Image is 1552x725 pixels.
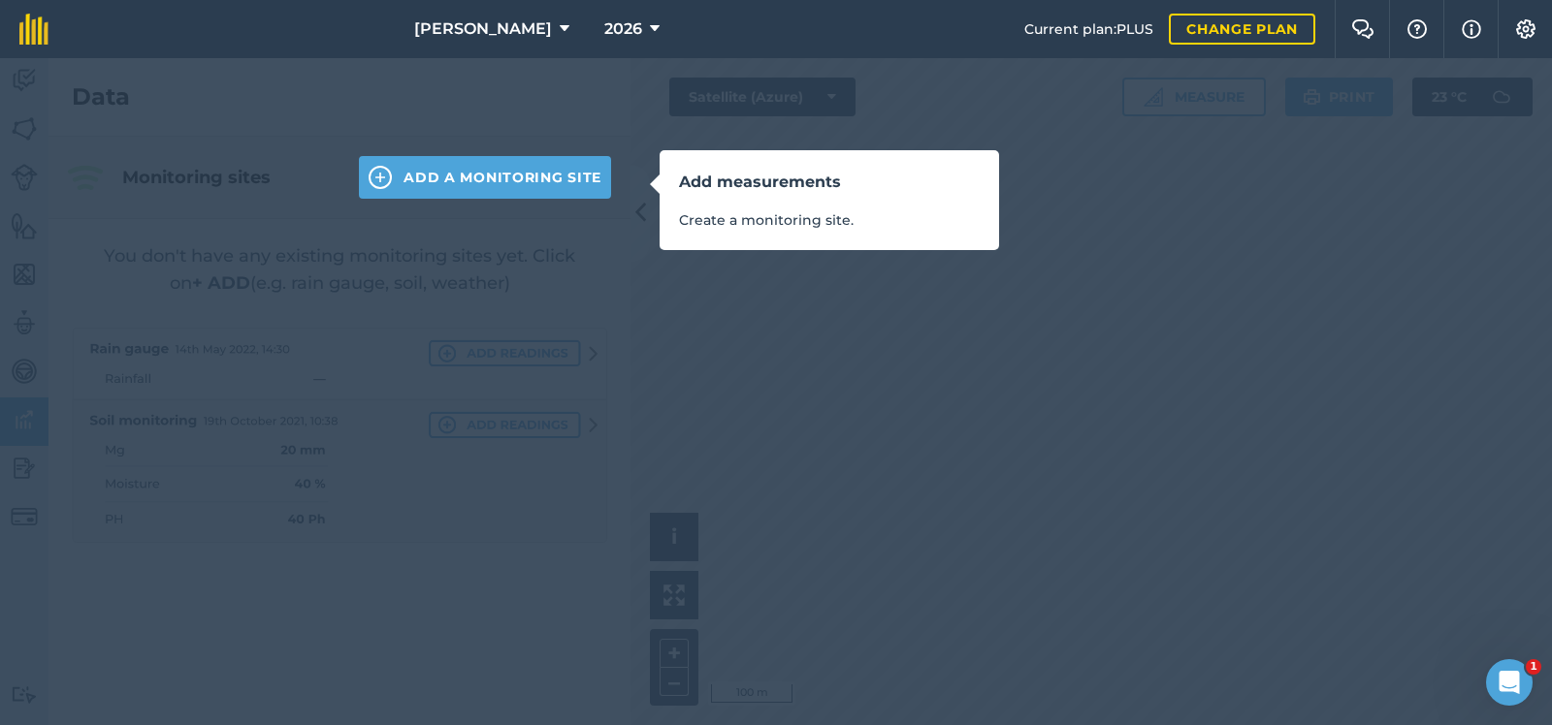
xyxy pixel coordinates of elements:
[1169,14,1315,45] a: Change plan
[414,17,552,41] span: [PERSON_NAME]
[1406,19,1429,39] img: A question mark icon
[369,166,392,189] img: svg+xml;base64,PHN2ZyB4bWxucz0iaHR0cDovL3d3dy53My5vcmcvMjAwMC9zdmciIHdpZHRoPSIxNCIgaGVpZ2h0PSIyNC...
[1351,19,1374,39] img: Two speech bubbles overlapping with the left bubble in the forefront
[1526,659,1541,675] span: 1
[1462,17,1481,41] img: svg+xml;base64,PHN2ZyB4bWxucz0iaHR0cDovL3d3dy53My5vcmcvMjAwMC9zdmciIHdpZHRoPSIxNyIgaGVpZ2h0PSIxNy...
[679,209,980,231] p: Create a monitoring site.
[1514,19,1537,39] img: A cog icon
[359,156,611,199] button: Add a Monitoring Site
[1024,18,1153,40] span: Current plan : PLUS
[604,17,642,41] span: 2026
[1486,659,1533,706] iframe: Intercom live chat
[679,170,980,195] h3: Add measurements
[19,14,48,45] img: fieldmargin Logo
